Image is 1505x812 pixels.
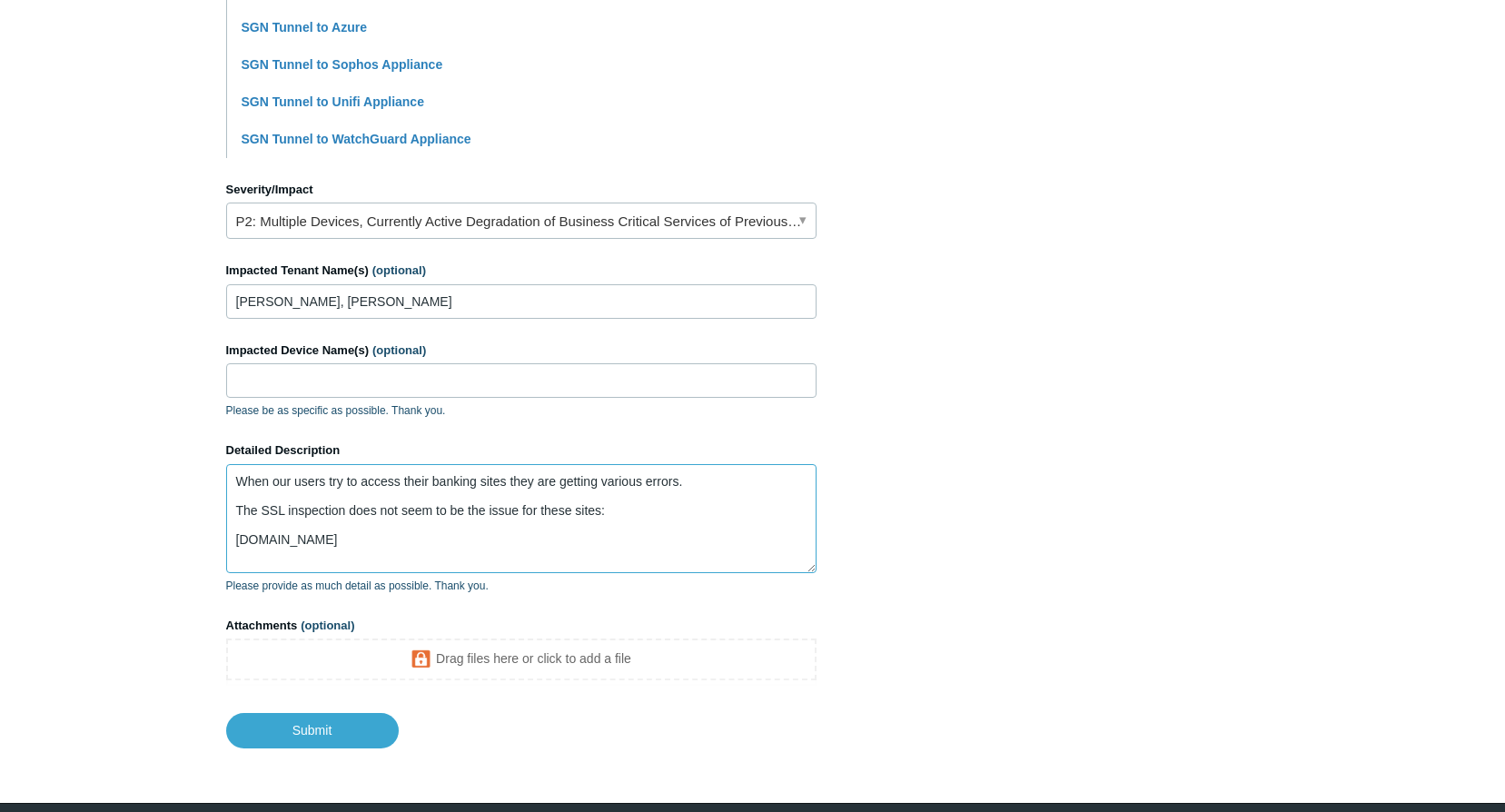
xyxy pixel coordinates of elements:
[242,57,443,72] a: SGN Tunnel to Sophos Appliance
[226,578,817,594] p: Please provide as much detail as possible. Thank you.
[226,713,399,748] input: Submit
[226,342,817,360] label: Impacted Device Name(s)
[226,203,817,239] a: P2: Multiple Devices, Currently Active Degradation of Business Critical Services of Previously Wo...
[226,402,817,419] p: Please be as specific as possible. Thank you.
[226,181,817,199] label: Severity/Impact
[242,20,367,35] a: SGN Tunnel to Azure
[242,94,424,109] a: SGN Tunnel to Unifi Appliance
[372,263,426,277] span: (optional)
[242,132,471,146] a: SGN Tunnel to WatchGuard Appliance
[226,262,817,280] label: Impacted Tenant Name(s)
[301,619,354,632] span: (optional)
[226,441,817,460] label: Detailed Description
[372,343,426,357] span: (optional)
[226,617,817,635] label: Attachments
